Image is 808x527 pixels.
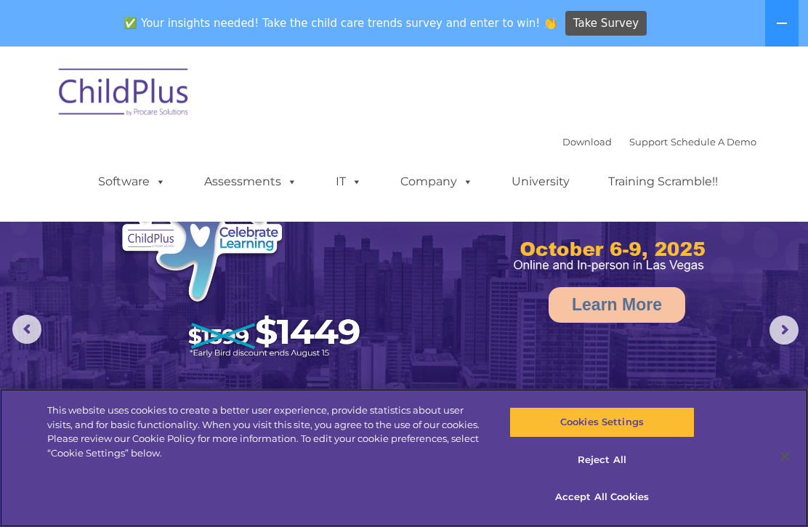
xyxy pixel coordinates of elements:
[52,58,197,131] img: ChildPlus by Procare Solutions
[386,167,488,196] a: Company
[562,136,756,148] font: |
[594,167,732,196] a: Training Scramble!!
[562,136,612,148] a: Download
[629,136,668,148] a: Support
[509,445,695,475] button: Reject All
[509,407,695,438] button: Cookies Settings
[47,403,485,460] div: This website uses cookies to create a better user experience, provide statistics about user visit...
[509,482,695,512] button: Accept All Cookies
[190,167,312,196] a: Assessments
[565,11,647,36] a: Take Survey
[549,287,685,323] a: Learn More
[671,136,756,148] a: Schedule A Demo
[769,440,801,472] button: Close
[497,167,584,196] a: University
[118,9,563,38] span: ✅ Your insights needed! Take the child care trends survey and enter to win! 👏
[321,167,376,196] a: IT
[84,167,180,196] a: Software
[573,11,639,36] span: Take Survey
